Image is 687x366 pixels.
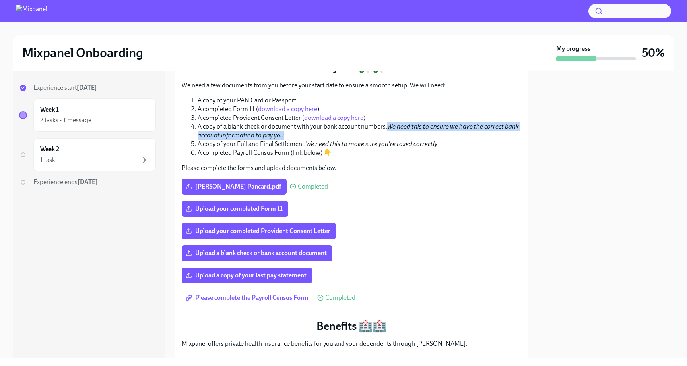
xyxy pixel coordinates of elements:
strong: My progress [556,44,590,53]
p: Please complete the forms and upload documents below. [182,164,521,172]
strong: [DATE] [78,178,98,186]
span: Experience start [33,84,97,91]
strong: [DATE] [77,84,97,91]
label: [PERSON_NAME] Pancard.pdf [182,179,287,195]
li: A completed Provident Consent Letter ( ) [198,114,521,122]
label: Upload a blank check or bank account document [182,245,332,261]
h6: Week 1 [40,105,59,114]
label: Upload your completed Form 11 [182,201,288,217]
a: Week 12 tasks • 1 message [19,98,156,132]
a: Experience start[DATE] [19,83,156,92]
li: A copy of a blank check or document with your bank account numbers. [198,122,521,140]
li: A copy of your PAN Card or Passport [198,96,521,105]
label: Upload your completed Provident Consent Letter [182,223,336,239]
span: [PERSON_NAME] Pancard.pdf [187,183,281,191]
a: download a copy here [258,105,317,113]
li: A copy of your Full and Final Settlement. [198,140,521,148]
a: download a copy here [304,114,363,121]
label: Upload a copy of your last pay statement [182,268,312,283]
span: Upload your completed Form 11 [187,205,283,213]
span: Completed [325,295,355,301]
p: Mixpanel offers private health insurance benefits for you and your dependents through [PERSON_NAME]. [182,339,521,348]
span: Please complete the Payroll Census Form [187,294,309,302]
span: Upload a copy of your last pay statement [187,272,307,279]
span: Upload a blank check or bank account document [187,249,327,257]
h6: Week 2 [40,145,59,154]
h3: 50% [642,46,665,60]
li: A completed Payroll Census Form (link below) 👇 [198,148,521,157]
li: A completed Form 11 ( ) [198,105,521,114]
div: 2 tasks • 1 message [40,116,91,125]
em: We need this to make sure you're taxed correctly [306,140,437,148]
span: Completed [298,183,328,190]
a: Week 21 task [19,138,156,171]
img: Mixpanel [16,5,47,17]
span: Experience ends [33,178,98,186]
span: Upload your completed Provident Consent Letter [187,227,330,235]
p: We need a few documents from you before your start date to ensure a smooth setup. We will need: [182,81,521,90]
p: Benefits 🏥🏥 [182,319,521,333]
a: Please complete the Payroll Census Form [182,290,314,306]
h2: Mixpanel Onboarding [22,45,143,61]
div: 1 task [40,156,55,164]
